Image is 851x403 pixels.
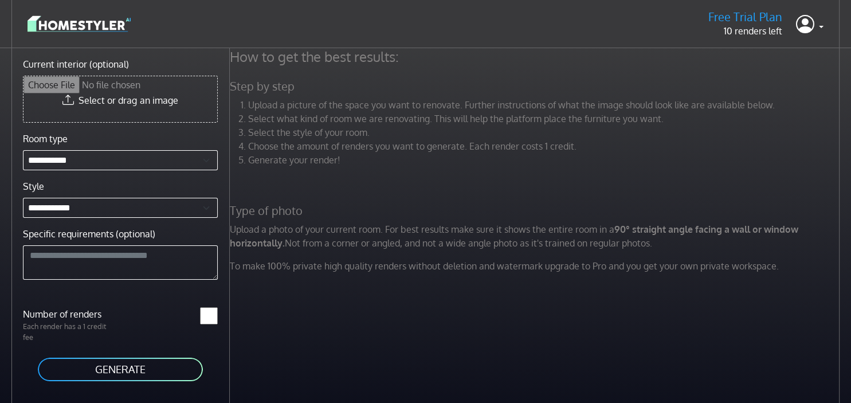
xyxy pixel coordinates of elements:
p: 10 renders left [708,24,782,38]
p: Each render has a 1 credit fee [16,321,120,343]
h5: Free Trial Plan [708,10,782,24]
p: Upload a photo of your current room. For best results make sure it shows the entire room in a Not... [223,222,849,250]
strong: 90° straight angle facing a wall or window horizontally. [230,224,798,249]
h5: Step by step [223,79,849,93]
p: To make 100% private high quality renders without deletion and watermark upgrade to Pro and you g... [223,259,849,273]
label: Specific requirements (optional) [23,227,155,241]
li: Select the style of your room. [248,126,842,139]
li: Choose the amount of renders you want to generate. Each render costs 1 credit. [248,139,842,153]
button: GENERATE [37,357,204,382]
label: Number of renders [16,307,120,321]
label: Room type [23,132,68,146]
label: Current interior (optional) [23,57,129,71]
label: Style [23,179,44,193]
li: Select what kind of room we are renovating. This will help the platform place the furniture you w... [248,112,842,126]
li: Generate your render! [248,153,842,167]
h4: How to get the best results: [223,48,849,65]
img: logo-3de290ba35641baa71223ecac5eacb59cb85b4c7fdf211dc9aaecaaee71ea2f8.svg [28,14,131,34]
h5: Type of photo [223,204,849,218]
li: Upload a picture of the space you want to renovate. Further instructions of what the image should... [248,98,842,112]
